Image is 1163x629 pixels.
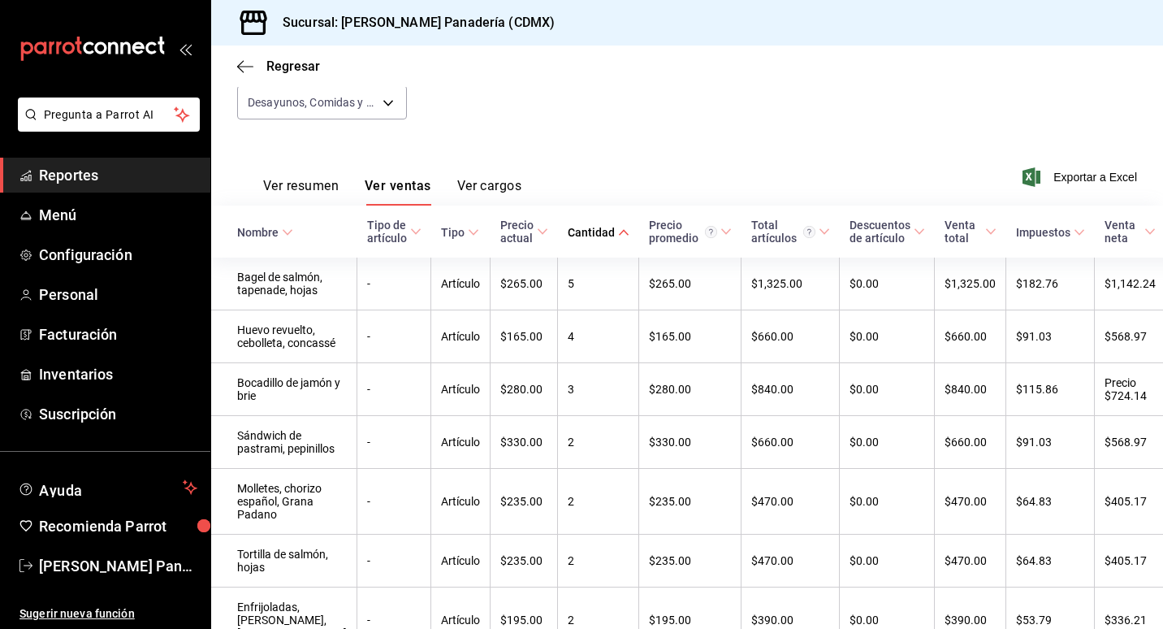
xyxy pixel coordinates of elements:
[367,219,407,245] div: Tipo de artículo
[19,607,135,620] font: Sugerir nueva función
[935,258,1006,310] td: $1,325.00
[431,416,491,469] td: Artículo
[18,98,200,132] button: Pregunta a Parrot AI
[11,118,200,135] a: Pregunta a Parrot AI
[500,219,548,245] span: Precio actual
[741,416,840,469] td: $660.00
[935,416,1006,469] td: $660.00
[568,226,615,239] div: Cantidad
[840,258,935,310] td: $0.00
[705,226,717,238] svg: Precio promedio = Total artículos / cantidad
[751,219,830,245] span: Total artículos
[491,416,558,469] td: $330.00
[1026,167,1137,187] button: Exportar a Excel
[237,226,293,239] span: Nombre
[357,416,431,469] td: -
[211,310,357,363] td: Huevo revuelto, cebolleta, concassé
[945,219,997,245] span: Venta total
[1105,219,1157,245] span: Venta neta
[357,363,431,416] td: -
[500,219,534,245] div: Precio actual
[639,363,741,416] td: $280.00
[431,363,491,416] td: Artículo
[431,469,491,535] td: Artículo
[39,286,98,303] font: Personal
[237,59,320,74] button: Regresar
[803,226,815,238] svg: El total de artículos considera cambios de precios en los artículos, así como costos adicionales ...
[751,219,797,245] font: Total artículos
[935,310,1006,363] td: $660.00
[431,310,491,363] td: Artículo
[1053,171,1137,184] font: Exportar a Excel
[263,178,521,206] div: Pestañas de navegación
[840,469,935,535] td: $0.00
[39,246,132,263] font: Configuración
[840,310,935,363] td: $0.00
[367,219,422,245] span: Tipo de artículo
[365,178,431,206] button: Ver ventas
[945,219,982,245] div: Venta total
[248,94,377,111] span: Desayunos, Comidas y Cenas
[39,366,113,383] font: Inventarios
[1016,226,1070,239] div: Impuestos
[491,258,558,310] td: $265.00
[266,59,320,74] span: Regresar
[741,363,840,416] td: $840.00
[491,535,558,588] td: $235.00
[211,469,357,535] td: Molletes, chorizo español, Grana Padano
[850,219,910,245] div: Descuentos de artículo
[639,469,741,535] td: $235.00
[840,363,935,416] td: $0.00
[639,310,741,363] td: $165.00
[935,535,1006,588] td: $470.00
[441,226,479,239] span: Tipo
[558,469,639,535] td: 2
[491,469,558,535] td: $235.00
[741,535,840,588] td: $470.00
[1006,363,1095,416] td: $115.86
[840,535,935,588] td: $0.00
[1006,310,1095,363] td: $91.03
[639,258,741,310] td: $265.00
[237,226,279,239] div: Nombre
[270,13,555,33] h3: Sucursal: [PERSON_NAME] Panadería (CDMX)
[935,469,1006,535] td: $470.00
[211,416,357,469] td: Sándwich de pastrami, pepinillos
[357,258,431,310] td: -
[741,258,840,310] td: $1,325.00
[1105,219,1142,245] div: Venta neta
[935,363,1006,416] td: $840.00
[1006,535,1095,588] td: $64.83
[211,363,357,416] td: Bocadillo de jamón y brie
[211,258,357,310] td: Bagel de salmón, tapenade, hojas
[211,535,357,588] td: Tortilla de salmón, hojas
[357,535,431,588] td: -
[39,206,77,223] font: Menú
[431,535,491,588] td: Artículo
[649,219,732,245] span: Precio promedio
[357,469,431,535] td: -
[741,310,840,363] td: $660.00
[39,406,116,423] font: Suscripción
[558,416,639,469] td: 2
[558,363,639,416] td: 3
[491,363,558,416] td: $280.00
[357,310,431,363] td: -
[649,219,698,245] font: Precio promedio
[741,469,840,535] td: $470.00
[1006,469,1095,535] td: $64.83
[639,416,741,469] td: $330.00
[39,326,117,343] font: Facturación
[39,518,166,535] font: Recomienda Parrot
[568,226,629,239] span: Cantidad
[850,219,925,245] span: Descuentos de artículo
[39,557,224,575] font: [PERSON_NAME] Panadería
[179,42,192,55] button: open_drawer_menu
[558,258,639,310] td: 5
[441,226,465,239] div: Tipo
[1006,416,1095,469] td: $91.03
[44,106,175,124] span: Pregunta a Parrot AI
[1006,258,1095,310] td: $182.76
[39,167,98,184] font: Reportes
[39,478,176,497] span: Ayuda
